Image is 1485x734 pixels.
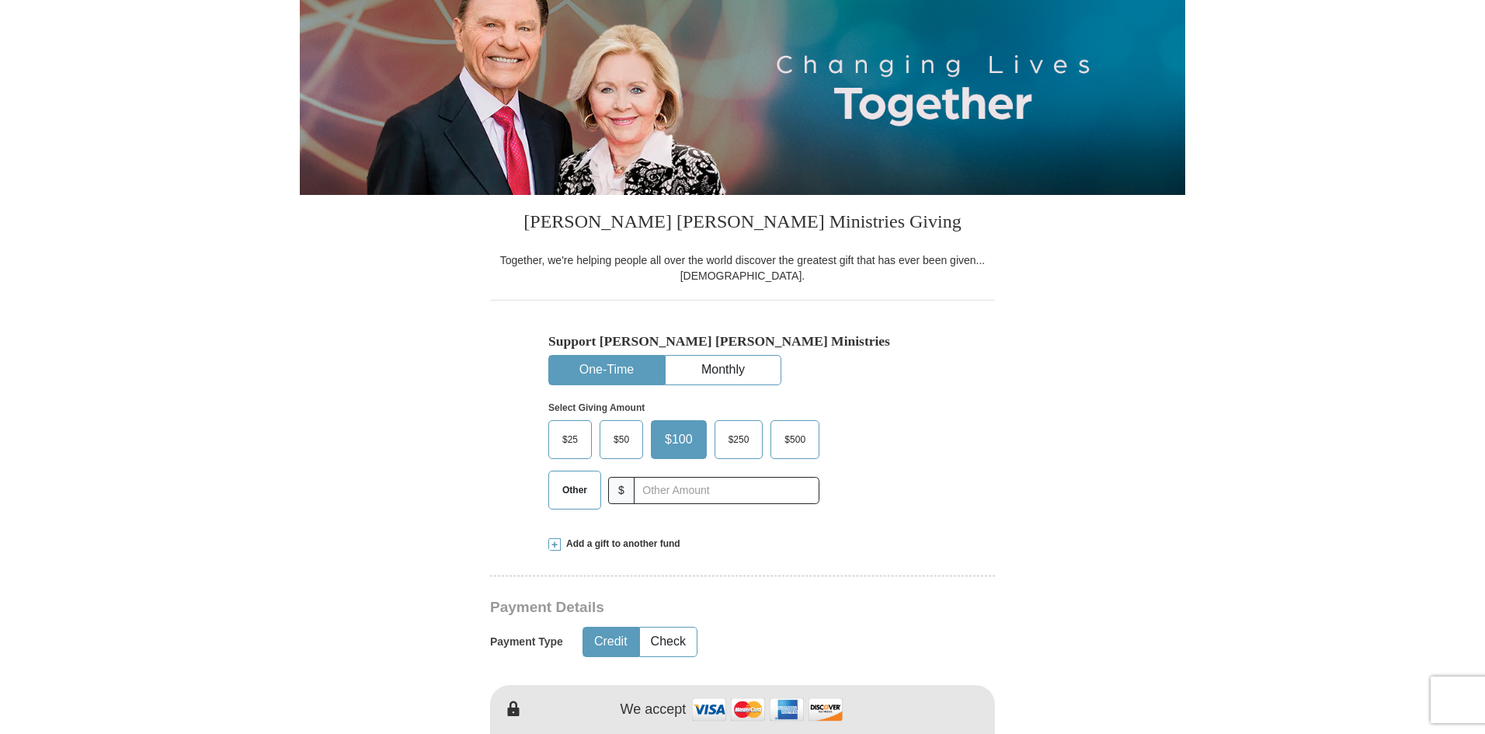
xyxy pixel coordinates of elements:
[721,428,757,451] span: $250
[640,628,697,656] button: Check
[621,701,687,718] h4: We accept
[583,628,638,656] button: Credit
[549,356,664,384] button: One-Time
[490,599,886,617] h3: Payment Details
[490,635,563,649] h5: Payment Type
[690,693,845,726] img: credit cards accepted
[777,428,813,451] span: $500
[548,333,937,350] h5: Support [PERSON_NAME] [PERSON_NAME] Ministries
[490,195,995,252] h3: [PERSON_NAME] [PERSON_NAME] Ministries Giving
[634,477,819,504] input: Other Amount
[555,478,595,502] span: Other
[606,428,637,451] span: $50
[490,252,995,284] div: Together, we're helping people all over the world discover the greatest gift that has ever been g...
[666,356,781,384] button: Monthly
[548,402,645,413] strong: Select Giving Amount
[555,428,586,451] span: $25
[561,537,680,551] span: Add a gift to another fund
[608,477,635,504] span: $
[657,428,701,451] span: $100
